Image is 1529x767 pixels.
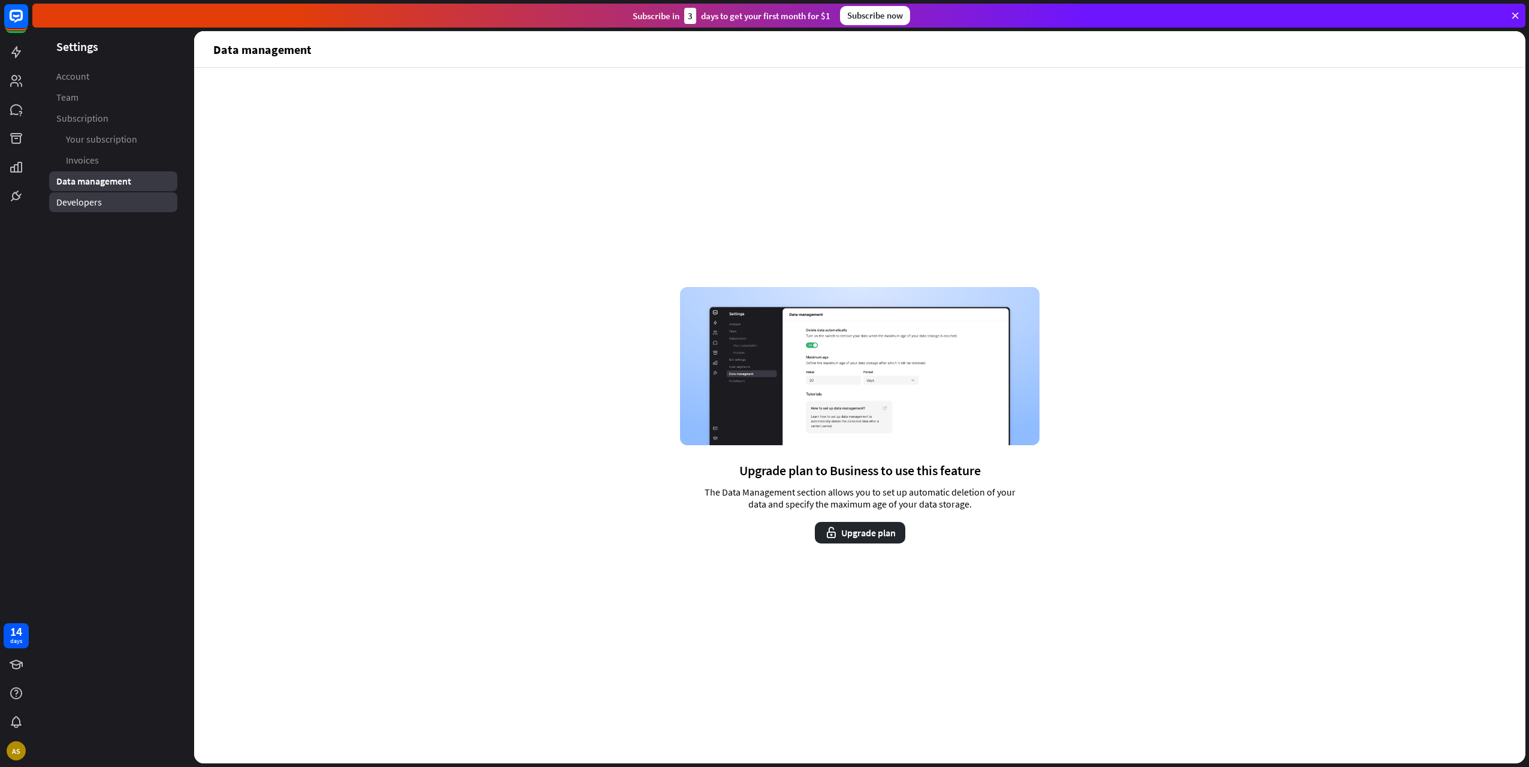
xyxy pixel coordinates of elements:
[49,67,177,86] a: Account
[815,522,905,543] button: Upgrade plan
[680,287,1040,445] img: Data management page screenshot
[56,70,89,83] span: Account
[49,192,177,212] a: Developers
[4,623,29,648] a: 14 days
[49,129,177,149] a: Your subscription
[7,741,26,760] div: AS
[10,5,46,41] button: Open LiveChat chat widget
[194,31,1525,67] header: Data management
[66,154,99,167] span: Invoices
[56,91,78,104] span: Team
[695,486,1025,510] span: The Data Management section allows you to set up automatic deletion of your data and specify the ...
[840,6,910,25] div: Subscribe now
[49,87,177,107] a: Team
[633,8,830,24] div: Subscribe in days to get your first month for $1
[32,38,194,55] header: Settings
[10,637,22,645] div: days
[66,133,137,146] span: Your subscription
[49,108,177,128] a: Subscription
[739,462,981,479] span: Upgrade plan to Business to use this feature
[49,150,177,170] a: Invoices
[56,112,108,125] span: Subscription
[56,175,131,188] span: Data management
[684,8,696,24] div: 3
[56,196,102,209] span: Developers
[10,626,22,637] div: 14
